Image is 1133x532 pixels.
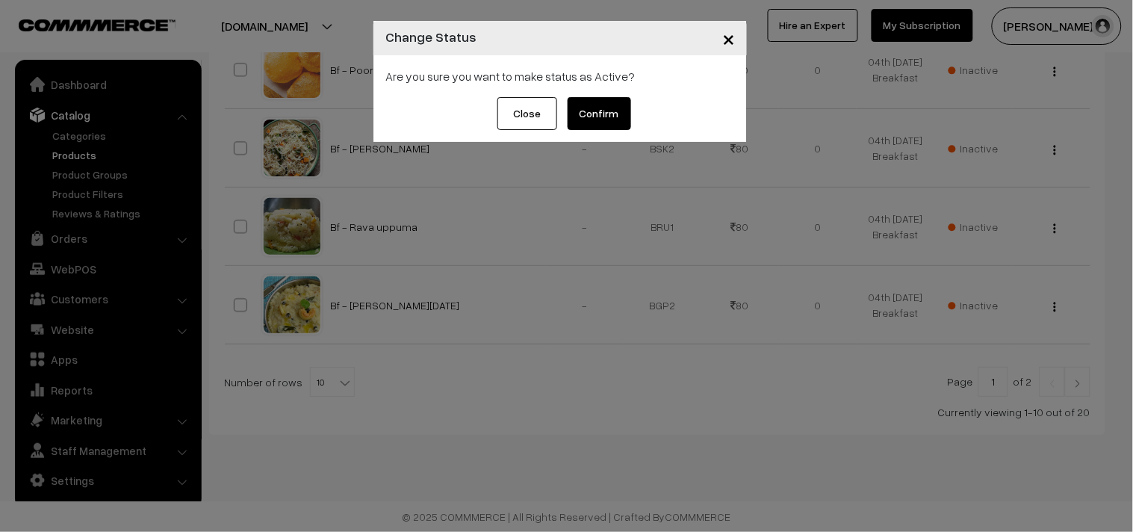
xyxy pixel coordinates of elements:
[385,67,735,85] div: Are you sure you want to make status as Active?
[385,27,477,47] h4: Change Status
[568,97,631,130] button: Confirm
[497,97,557,130] button: Close
[710,15,747,61] button: Close
[722,24,735,52] span: ×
